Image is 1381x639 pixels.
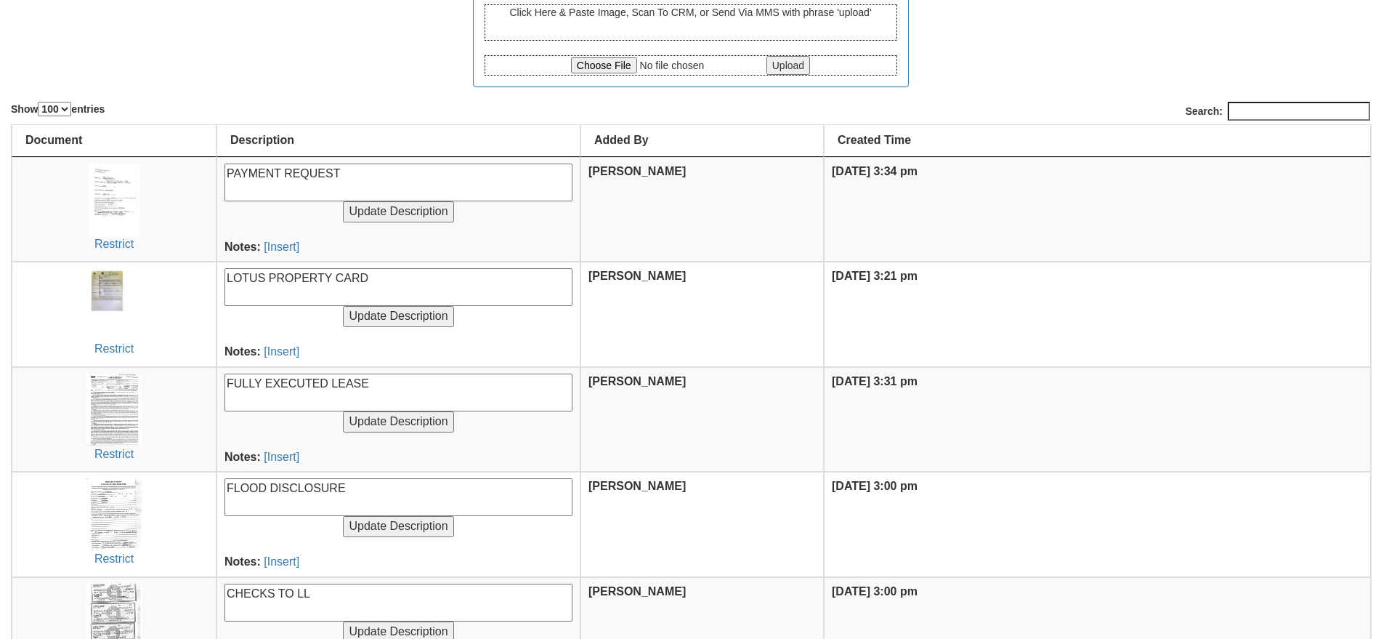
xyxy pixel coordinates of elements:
[264,451,299,463] a: [Insert]
[224,345,261,358] b: Notes:
[832,165,918,177] b: [DATE] 3:34 pm
[94,238,134,250] a: Restrict
[264,555,299,568] a: [Insert]
[224,584,572,622] textarea: CHECKS TO LL
[832,270,918,282] b: [DATE] 3:21 pm
[580,262,824,367] th: [PERSON_NAME]
[224,374,572,411] textarea: FULLY EXECUTED LEASE
[86,478,142,551] img: uid(148)-a15b21b8-8a74-6152-01d9-9c055805e8f0.jpg
[89,164,140,236] img: uid(148)-956ae6a4-46f1-e5da-0b1d-440c73ef2ce9.jpg
[580,157,824,262] th: [PERSON_NAME]
[343,201,453,222] input: Update Description
[832,480,918,492] b: [DATE] 3:00 pm
[832,375,918,387] b: [DATE] 3:31 pm
[12,125,216,157] th: Document
[343,411,453,433] input: Update Description
[224,164,572,201] textarea: PAYMENT REQUEST
[1186,102,1370,121] label: Search:
[485,4,897,41] div: Click Here & Paste Image, Scan To CRM, or Send Via MMS with phrase 'upload'
[11,102,105,116] label: Show entries
[94,342,134,355] a: Restrict
[580,472,824,577] th: [PERSON_NAME]
[824,125,1371,157] th: Created Time
[89,268,140,341] img: uid(148)-bd586b5f-f942-56fa-2c1e-d207fdb98696.jpg
[224,241,261,253] b: Notes:
[94,448,134,460] a: Restrict
[86,374,142,446] img: uid(148)-cfa0b635-5f3b-3a19-4c88-9a1080406d1f.jpg
[343,306,453,327] input: Update Description
[580,367,824,473] th: [PERSON_NAME]
[224,451,261,463] b: Notes:
[224,555,261,568] b: Notes:
[94,552,134,565] a: Restrict
[224,268,572,306] textarea: LOTUS PROPERTY CARD
[264,241,299,253] a: [Insert]
[766,56,810,75] input: Upload
[264,345,299,358] a: [Insert]
[832,585,918,598] b: [DATE] 3:00 pm
[38,102,71,116] select: Showentries
[580,125,824,157] th: Added By
[343,516,453,537] input: Update Description
[224,478,572,516] textarea: FLOOD DISCLOSURE
[216,125,580,157] th: Description
[1228,102,1370,121] input: Search:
